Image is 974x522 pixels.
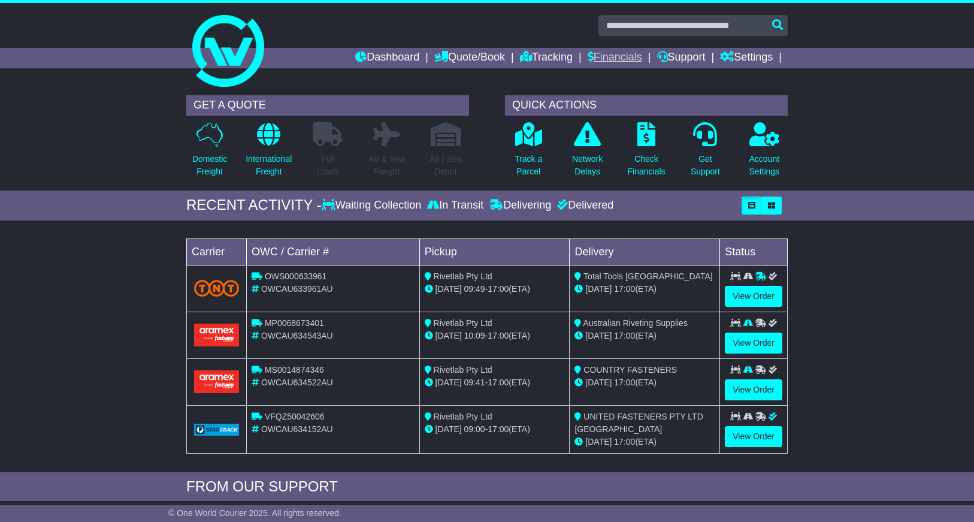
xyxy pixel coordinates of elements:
[186,95,469,116] div: GET A QUOTE
[486,199,554,212] div: Delivering
[488,378,509,387] span: 17:00
[425,330,565,342] div: - (ETA)
[261,331,333,340] span: OWCAU634543AU
[187,239,247,265] td: Carrier
[265,318,324,328] span: MP0068673401
[435,424,462,434] span: [DATE]
[572,153,603,178] p: Network Delays
[186,197,322,214] div: RECENT ACTIVITY -
[168,508,341,518] span: © One World Courier 2025. All rights reserved.
[628,153,666,178] p: Check Financials
[691,153,720,178] p: Get Support
[434,48,505,68] a: Quote/Book
[355,48,419,68] a: Dashboard
[419,239,570,265] td: Pickup
[464,284,485,294] span: 09:49
[435,378,462,387] span: [DATE]
[520,48,573,68] a: Tracking
[322,199,424,212] div: Waiting Collection
[725,333,782,354] a: View Order
[435,331,462,340] span: [DATE]
[725,426,782,447] a: View Order
[265,412,325,421] span: VFQZ50042606
[194,280,239,296] img: TNT_Domestic.png
[554,199,613,212] div: Delivered
[192,122,228,185] a: DomesticFreight
[585,378,612,387] span: [DATE]
[425,423,565,436] div: - (ETA)
[690,122,721,185] a: GetSupport
[429,153,462,178] p: Air / Sea Depot
[574,283,715,295] div: (ETA)
[749,122,781,185] a: AccountSettings
[614,331,635,340] span: 17:00
[192,153,227,178] p: Domestic Freight
[571,122,603,185] a: NetworkDelays
[583,271,713,281] span: Total Tools [GEOGRAPHIC_DATA]
[194,370,239,393] img: Aramex.png
[585,331,612,340] span: [DATE]
[574,436,715,448] div: (ETA)
[247,239,420,265] td: OWC / Carrier #
[186,478,788,496] div: FROM OUR SUPPORT
[614,378,635,387] span: 17:00
[434,318,492,328] span: Rivetlab Pty Ltd
[585,437,612,446] span: [DATE]
[725,379,782,400] a: View Order
[261,424,333,434] span: OWCAU634152AU
[720,48,773,68] a: Settings
[588,48,642,68] a: Financials
[464,331,485,340] span: 10:09
[585,284,612,294] span: [DATE]
[514,122,543,185] a: Track aParcel
[720,239,788,265] td: Status
[464,424,485,434] span: 09:00
[583,318,688,328] span: Australian Riveting Supplies
[434,365,492,375] span: Rivetlab Pty Ltd
[435,284,462,294] span: [DATE]
[614,437,635,446] span: 17:00
[574,330,715,342] div: (ETA)
[194,424,239,436] img: GetCarrierServiceLogo
[245,122,292,185] a: InternationalFreight
[265,271,327,281] span: OWS000633961
[261,378,333,387] span: OWCAU634522AU
[488,284,509,294] span: 17:00
[583,365,677,375] span: COUNTRY FASTENERS
[627,122,666,185] a: CheckFinancials
[464,378,485,387] span: 09:41
[313,153,343,178] p: Full Loads
[488,331,509,340] span: 17:00
[657,48,706,68] a: Support
[194,324,239,346] img: Aramex.png
[424,199,486,212] div: In Transit
[246,153,292,178] p: International Freight
[425,376,565,389] div: - (ETA)
[434,412,492,421] span: Rivetlab Pty Ltd
[488,424,509,434] span: 17:00
[570,239,720,265] td: Delivery
[614,284,635,294] span: 17:00
[574,412,703,434] span: UNITED FASTENERS PTY LTD [GEOGRAPHIC_DATA]
[515,153,542,178] p: Track a Parcel
[265,365,324,375] span: MS0014874346
[425,283,565,295] div: - (ETA)
[434,271,492,281] span: Rivetlab Pty Ltd
[505,95,788,116] div: QUICK ACTIONS
[749,153,780,178] p: Account Settings
[725,286,782,307] a: View Order
[261,284,333,294] span: OWCAU633961AU
[574,376,715,389] div: (ETA)
[369,153,404,178] p: Air & Sea Freight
